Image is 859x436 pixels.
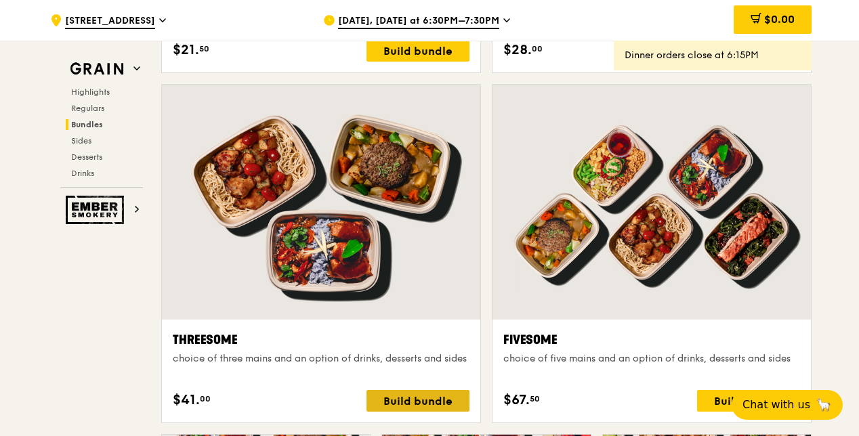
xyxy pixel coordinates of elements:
span: Chat with us [742,397,810,413]
div: Fivesome [503,330,800,349]
span: Desserts [71,152,102,162]
span: 🦙 [816,397,832,413]
span: 50 [199,43,209,54]
span: Bundles [71,120,103,129]
span: $21. [173,40,199,60]
img: Ember Smokery web logo [66,196,128,224]
span: [DATE], [DATE] at 6:30PM–7:30PM [338,14,499,29]
div: choice of three mains and an option of drinks, desserts and sides [173,352,469,366]
span: $28. [503,40,532,60]
span: 00 [532,43,543,54]
span: $0.00 [764,13,795,26]
span: 00 [200,393,211,404]
span: 50 [530,393,540,404]
span: Regulars [71,104,104,113]
div: Threesome [173,330,469,349]
div: choice of five mains and an option of drinks, desserts and sides [503,352,800,366]
img: Grain web logo [66,57,128,81]
div: Build bundle [697,390,800,412]
span: $67. [503,390,530,410]
button: Chat with us🦙 [732,390,843,420]
span: $41. [173,390,200,410]
span: [STREET_ADDRESS] [65,14,155,29]
span: Drinks [71,169,94,178]
span: Sides [71,136,91,146]
div: Build bundle [366,390,469,412]
span: Highlights [71,87,110,97]
div: Dinner orders close at 6:15PM [625,49,801,62]
div: Build bundle [366,40,469,62]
